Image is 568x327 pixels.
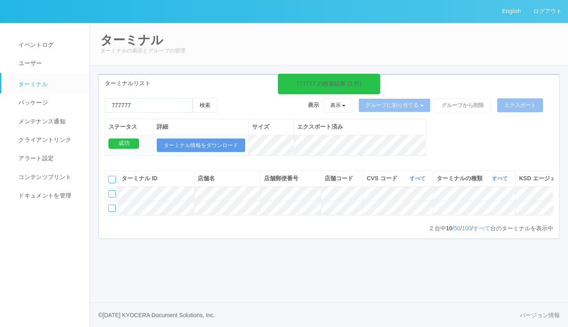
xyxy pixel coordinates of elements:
div: サイズ [252,123,291,131]
div: 成功 [108,139,139,149]
a: すべて [473,225,490,232]
p: ターミナルの表示とグループの管理 [100,47,558,55]
button: グループに割り当てる [358,98,431,112]
div: 詳細 [157,123,245,131]
button: 検索 [193,98,217,113]
button: グループから削除 [435,98,491,112]
a: イベントログ [1,36,97,54]
button: 表示 [323,98,353,112]
div: ターミナルリスト [99,75,559,92]
span: 2 [430,225,435,232]
button: ターミナル情報をダウンロード [157,139,245,152]
h2: ターミナル [100,33,558,47]
a: パッケージ [1,93,97,112]
span: 店舗郵便番号 [264,175,298,182]
button: すべて [490,175,512,183]
a: ドキュメントを管理 [1,186,97,205]
span: 店舗コード [325,175,353,182]
a: アラート設定 [1,149,97,168]
span: アラート設定 [16,155,54,161]
a: コンテンツプリント [1,168,97,186]
span: パッケージ [16,99,48,106]
span: CVS コード [367,174,399,183]
span: ドキュメントを管理 [16,192,71,199]
a: すべて [410,175,428,182]
span: ターミナルの種類 [437,174,485,183]
a: 100 [462,225,471,232]
span: クライアントリンク [16,136,71,143]
button: すべて [408,175,430,183]
span: 表示 [308,101,319,109]
button: エクスポート [497,98,543,112]
span: メンテナンス通知 [16,118,65,125]
a: クライアントリンク [1,131,97,149]
span: ユーザー [16,60,42,66]
a: すべて [492,175,510,182]
div: エクスポート済み [297,123,422,131]
p: 台中 / / / 台のターミナルを表示中 [430,224,553,233]
span: イベントログ [16,41,54,48]
a: ターミナル [1,73,97,93]
a: バージョン情報 [520,311,560,320]
span: 店舗名 [198,175,215,182]
div: ターミナル ID [122,174,191,183]
span: © [DATE] KYOCERA Document Solutions, Inc. [98,312,215,318]
span: ターミナル [16,81,48,87]
a: メンテナンス通知 [1,112,97,131]
a: ユーザー [1,54,97,73]
span: 10 [446,225,453,232]
div: 777777 の検索結果 (2 件) [296,79,362,88]
div: ステータス [108,123,150,131]
span: コンテンツプリント [16,174,71,180]
a: 50 [454,225,460,232]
